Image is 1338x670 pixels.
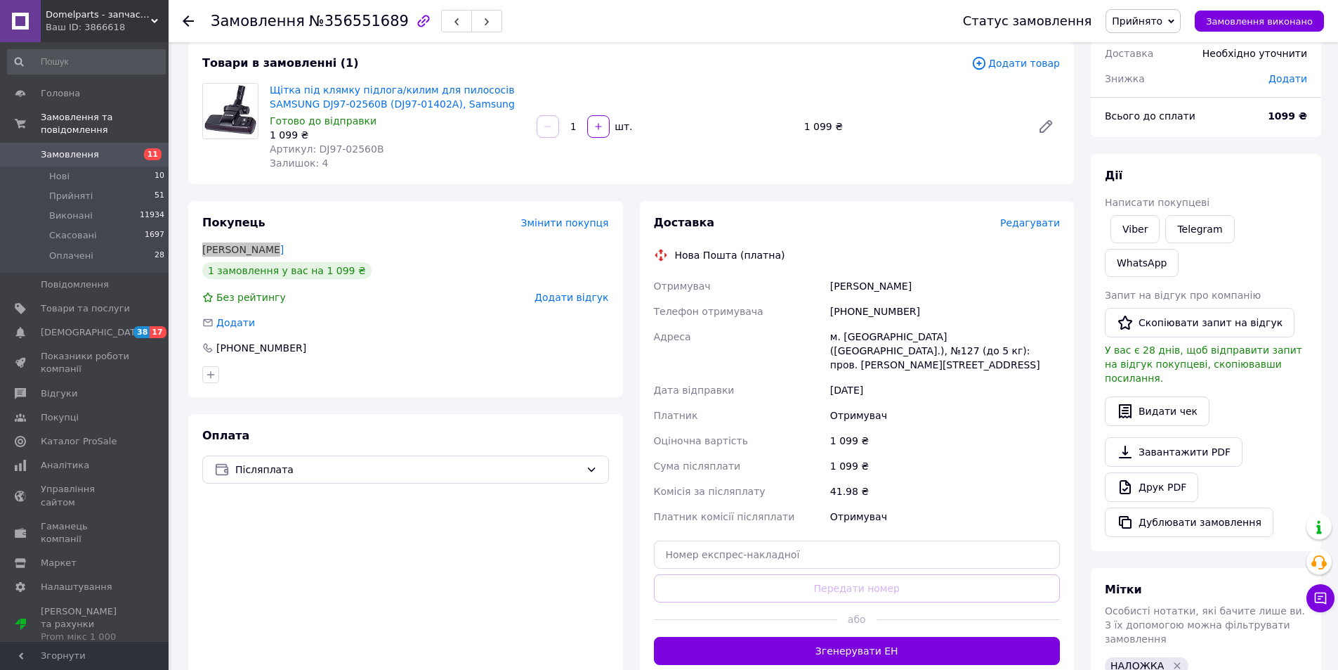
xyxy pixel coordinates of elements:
[41,631,130,643] div: Prom мікс 1 000
[140,210,164,222] span: 11934
[46,21,169,34] div: Ваш ID: 3866618
[1105,437,1242,467] a: Завантажити PDF
[654,460,741,472] span: Сума післяплати
[611,120,634,134] div: шт.
[827,273,1063,299] div: [PERSON_NAME]
[183,14,194,28] div: Повернутися назад
[7,49,166,75] input: Пошук
[827,378,1063,403] div: [DATE]
[827,453,1063,479] div: 1 099 ₴
[41,326,145,339] span: [DEMOGRAPHIC_DATA]
[1110,215,1160,243] a: Viber
[971,56,1060,71] span: Додати товар
[41,87,80,100] span: Головна
[654,511,795,522] span: Платник комісії післяплати
[963,14,1092,28] div: Статус замовлення
[654,637,1061,665] button: Згенерувати ЕН
[41,411,79,424] span: Покупці
[654,281,711,292] span: Отримувач
[1032,112,1060,141] a: Редагувати
[1105,308,1294,337] button: Скопіювати запит на відгук
[1105,169,1122,182] span: Дії
[155,170,164,183] span: 10
[41,605,130,644] span: [PERSON_NAME] та рахунки
[1268,73,1307,84] span: Додати
[235,462,580,477] span: Післяплата
[827,324,1063,378] div: м. [GEOGRAPHIC_DATA] ([GEOGRAPHIC_DATA].), №127 (до 5 кг): пров. [PERSON_NAME][STREET_ADDRESS]
[215,341,308,355] div: [PHONE_NUMBER]
[49,210,93,222] span: Виконані
[41,435,117,448] span: Каталог ProSale
[270,115,376,127] span: Готово до відправки
[203,84,258,138] img: Щітка під клямку підлога/килим для пилососів SAMSUNG DJ97-02560B (DJ97-01402A), Samsung
[654,385,735,396] span: Дата відправки
[49,170,70,183] span: Нові
[827,403,1063,428] div: Отримувач
[202,262,372,279] div: 1 замовлення у вас на 1 099 ₴
[216,292,286,303] span: Без рейтингу
[211,13,305,30] span: Замовлення
[41,483,130,508] span: Управління сайтом
[1105,583,1142,596] span: Мітки
[41,148,99,161] span: Замовлення
[46,8,151,21] span: Domelparts - запчастини та аксесуари для побутової техніки
[202,216,265,229] span: Покупець
[41,581,112,593] span: Налаштування
[41,302,130,315] span: Товари та послуги
[1105,48,1153,59] span: Доставка
[1105,73,1145,84] span: Знижка
[1206,16,1313,27] span: Замовлення виконано
[521,217,609,228] span: Змінити покупця
[654,541,1061,569] input: Номер експрес-накладної
[671,248,789,262] div: Нова Пошта (платна)
[270,84,515,110] a: Щітка під клямку підлога/килим для пилососів SAMSUNG DJ97-02560B (DJ97-01402A), Samsung
[1105,605,1305,645] span: Особисті нотатки, які бачите лише ви. З їх допомогою можна фільтрувати замовлення
[41,459,89,472] span: Аналітика
[1194,38,1316,69] div: Необхідно уточнити
[827,504,1063,529] div: Отримувач
[144,148,162,160] span: 11
[1105,290,1261,301] span: Запит на відгук про компанію
[654,435,748,446] span: Оціночна вартість
[155,190,164,202] span: 51
[1105,397,1209,426] button: Видати чек
[827,479,1063,504] div: 41.98 ₴
[270,143,384,155] span: Артикул: DJ97-02560B
[150,326,166,338] span: 17
[1000,217,1060,228] span: Редагувати
[1105,508,1273,537] button: Дублювати замовлення
[49,190,93,202] span: Прийняті
[654,486,766,497] span: Комісія за післяплату
[41,520,130,546] span: Гаманець компанії
[1105,110,1195,122] span: Всього до сплати
[654,216,715,229] span: Доставка
[1165,215,1234,243] a: Telegram
[309,13,409,30] span: №356551689
[1105,472,1198,502] a: Друк PDF
[202,56,359,70] span: Товари в замовленні (1)
[799,117,1026,136] div: 1 099 ₴
[216,317,255,328] span: Додати
[654,306,763,317] span: Телефон отримувача
[41,278,109,291] span: Повідомлення
[202,429,249,442] span: Оплата
[49,250,93,262] span: Оплачені
[1105,249,1179,277] a: WhatsApp
[534,292,608,303] span: Додати відгук
[1195,11,1324,32] button: Замовлення виконано
[270,128,525,142] div: 1 099 ₴
[41,557,77,569] span: Маркет
[1306,584,1334,612] button: Чат з покупцем
[202,244,284,255] a: [PERSON_NAME]
[654,410,698,421] span: Платник
[133,326,150,338] span: 38
[1105,197,1209,208] span: Написати покупцеві
[654,331,691,342] span: Адреса
[1112,15,1162,27] span: Прийнято
[270,157,329,169] span: Залишок: 4
[827,428,1063,453] div: 1 099 ₴
[155,250,164,262] span: 28
[145,229,164,242] span: 1697
[41,350,130,375] span: Показники роботи компанії
[837,612,877,626] span: або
